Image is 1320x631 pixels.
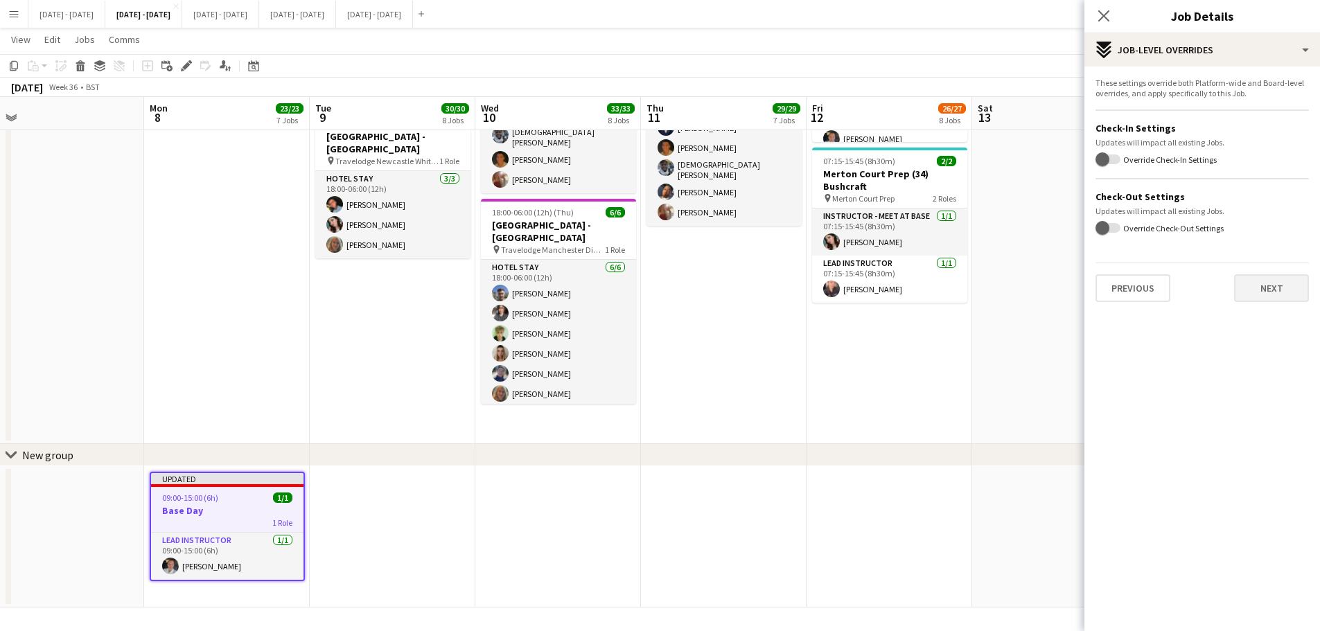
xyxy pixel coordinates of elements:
app-card-role: Hotel Stay6/618:00-06:00 (12h)[PERSON_NAME][PERSON_NAME][PERSON_NAME][PERSON_NAME][PERSON_NAME][P... [481,260,636,407]
div: Updated [151,473,303,484]
button: [DATE] - [DATE] [336,1,413,28]
span: Wed [481,102,499,114]
span: 1 Role [605,245,625,255]
app-card-role: Instructor - Meet at Base1/107:15-15:45 (8h30m)[PERSON_NAME] [812,208,967,256]
a: View [6,30,36,48]
app-job-card: 18:00-06:00 (12h) (Thu)6/6[GEOGRAPHIC_DATA] - [GEOGRAPHIC_DATA] Travelodge Manchester Didsbury1 R... [481,199,636,404]
span: Mon [150,102,168,114]
button: [DATE] - [DATE] [259,1,336,28]
h3: Check-In Settings [1095,122,1309,134]
span: Tue [315,102,331,114]
app-card-role: Hotel Stay3/318:00-06:00 (12h)[PERSON_NAME][PERSON_NAME][PERSON_NAME] [315,171,470,258]
button: [DATE] - [DATE] [28,1,105,28]
span: 6/6 [606,207,625,217]
app-card-role: Hotel Stay5/518:00-06:00 (12h)[PERSON_NAME][PERSON_NAME][DEMOGRAPHIC_DATA][PERSON_NAME][PERSON_NA... [646,94,802,226]
button: [DATE] - [DATE] [182,1,259,28]
div: Updates will impact all existing Jobs. [1095,206,1309,216]
span: 18:00-06:00 (12h) (Thu) [492,207,574,217]
span: 9 [313,109,331,125]
div: Job-Level Overrides [1084,33,1320,66]
button: Previous [1095,274,1170,302]
div: These settings override both Platform-wide and Board-level overrides, and apply specifically to t... [1095,78,1309,98]
h3: Base Day [151,504,303,517]
span: 26/27 [938,103,966,114]
span: Week 36 [46,82,80,92]
div: 7 Jobs [276,115,303,125]
span: 13 [976,109,993,125]
button: Next [1234,274,1309,302]
div: 8 Jobs [608,115,634,125]
div: Updates will impact all existing Jobs. [1095,137,1309,148]
h3: Merton Court Prep (34) Bushcraft [812,168,967,193]
span: Thu [646,102,664,114]
span: Edit [44,33,60,46]
span: 23/23 [276,103,303,114]
div: BST [86,82,100,92]
span: Merton Court Prep [832,193,895,204]
a: Comms [103,30,146,48]
div: 7 Jobs [773,115,800,125]
span: 12 [810,109,823,125]
span: Jobs [74,33,95,46]
span: 11 [644,109,664,125]
span: 2 Roles [933,193,956,204]
a: Jobs [69,30,100,48]
span: 33/33 [607,103,635,114]
span: 1 Role [439,156,459,166]
label: Override Check-In Settings [1120,154,1217,165]
span: Sat [978,102,993,114]
app-job-card: 18:00-06:00 (12h) (Wed)3/3[GEOGRAPHIC_DATA] - [GEOGRAPHIC_DATA] Travelodge Newcastle Whitemare Po... [315,110,470,258]
span: 10 [479,109,499,125]
span: Travelodge Manchester Didsbury [501,245,605,255]
h3: [GEOGRAPHIC_DATA] - [GEOGRAPHIC_DATA] [481,219,636,244]
div: [DATE] [11,80,43,94]
span: View [11,33,30,46]
span: 2/2 [937,156,956,166]
app-job-card: Updated09:00-15:00 (6h)1/1Base Day1 RoleLead Instructor1/109:00-15:00 (6h)[PERSON_NAME] [150,472,305,581]
div: New group [22,448,73,462]
span: 30/30 [441,103,469,114]
app-card-role: Lead Instructor1/109:00-15:00 (6h)[PERSON_NAME] [151,533,303,580]
h3: [GEOGRAPHIC_DATA] - [GEOGRAPHIC_DATA] [315,130,470,155]
h3: Check-Out Settings [1095,190,1309,203]
a: Edit [39,30,66,48]
span: 1 Role [272,517,292,528]
span: Comms [109,33,140,46]
span: 07:15-15:45 (8h30m) [823,156,895,166]
span: 29/29 [773,103,800,114]
span: Fri [812,102,823,114]
app-job-card: 07:15-15:45 (8h30m)2/2Merton Court Prep (34) Bushcraft Merton Court Prep2 RolesInstructor - Meet ... [812,148,967,303]
h3: Job Details [1084,7,1320,25]
span: Travelodge Newcastle Whitemare Pool [335,156,439,166]
span: 1/1 [273,492,292,503]
div: 8 Jobs [442,115,468,125]
label: Override Check-Out Settings [1120,222,1224,233]
button: [DATE] - [DATE] [105,1,182,28]
app-card-role: Lead Instructor1/107:15-15:45 (8h30m)[PERSON_NAME] [812,256,967,303]
div: 8 Jobs [939,115,965,125]
span: 8 [148,109,168,125]
span: 09:00-15:00 (6h) [162,492,218,503]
